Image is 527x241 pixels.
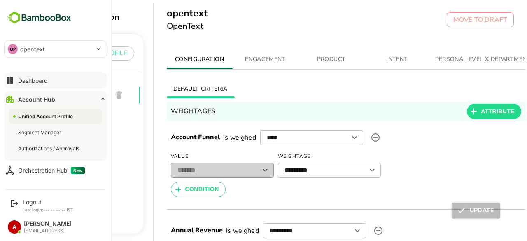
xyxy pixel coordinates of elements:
button: Open [338,164,349,176]
font: Account Hub [18,96,55,103]
font: opentext [10,91,37,100]
font: IST [67,207,73,212]
button: Open [320,132,331,143]
label: upload picture [341,222,358,239]
font: ENGAGEMENT [216,55,257,63]
font: Weightage [249,153,282,159]
font: --- -- [43,207,55,212]
font: Authorizations / Approvals [18,145,79,152]
font: OpenText [138,21,175,32]
font: PRODUCT [288,55,317,63]
div: OPopentext [5,41,107,57]
button: CONDITION [142,182,197,197]
button: Account Hub [4,91,107,108]
label: upload picture [338,129,355,146]
div: simple tabs [138,49,497,69]
font: WEIGHTAGES [142,107,187,116]
font: PERSONA LEVEL X DEPARTMENT [406,55,502,63]
button: ATTRIBUTE [438,104,492,119]
font: [EMAIL_ADDRESS] [24,228,65,234]
font: Last login: [23,207,43,212]
font: [PERSON_NAME] [24,220,72,227]
font: is weighed [194,133,227,142]
font: opentext [20,46,45,53]
div: Logout [23,199,73,206]
font: Annual Revenue [142,226,194,235]
button: MOVE TO DRAFT [418,12,485,27]
button: UPDATE [423,203,471,218]
font: DEFAULT CRITERIA [145,85,199,93]
font: Segment Manager [18,129,61,136]
font: ATTRIBUTE [452,108,486,115]
button: Orchestration HubNew [4,162,107,179]
font: CONFIGURATION [146,55,195,63]
font: PROFILE [72,49,99,58]
font: MOVE TO DRAFT [424,15,478,24]
font: A [12,223,16,230]
button: Open [323,225,334,236]
button: PROFILE [56,46,105,61]
font: Value [142,153,160,159]
font: Dashboard [18,77,48,84]
font: Profile Configuration [10,12,91,23]
div: basic tabs example [138,79,497,98]
font: UPDATE [441,206,465,214]
div: opentext [3,79,111,112]
button: Dashboard [4,72,107,89]
font: Logout [23,199,42,206]
font: PROFILE [10,47,37,56]
font: opentext [138,7,179,20]
font: CONDITION [156,186,190,192]
font: Unified Account Profile [18,113,73,119]
font: OP [10,47,16,51]
font: New [73,168,82,173]
img: BambooboxFullLogoMark.5f36c76dfaba33ec1ec1367b70bb1252.svg [4,10,74,26]
font: Orchestration Hub [18,167,68,174]
font: Account Funnel [142,133,191,142]
font: is weighed [197,226,230,235]
font: --:-- [56,207,65,212]
font: INTENT [357,55,379,63]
